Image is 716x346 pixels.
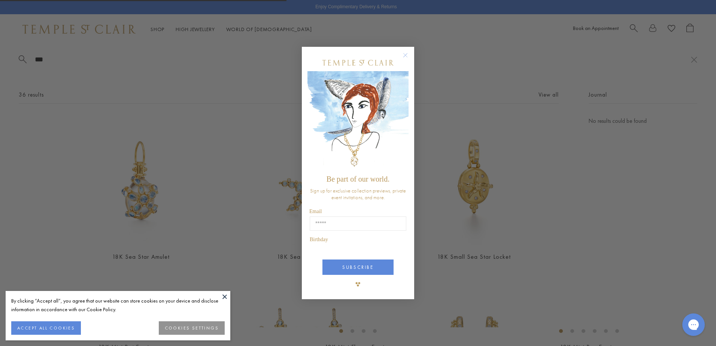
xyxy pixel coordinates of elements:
span: Sign up for exclusive collection previews, private event invitations, and more. [310,187,406,201]
button: SUBSCRIBE [322,259,394,275]
span: Email [309,209,322,214]
iframe: Gorgias live chat messenger [679,311,709,339]
button: ACCEPT ALL COOKIES [11,321,81,335]
img: TSC [351,277,365,292]
img: Temple St. Clair [322,60,394,66]
button: Close dialog [404,54,414,64]
div: By clicking “Accept all”, you agree that our website can store cookies on your device and disclos... [11,297,225,314]
span: Be part of our world. [327,175,389,183]
button: COOKIES SETTINGS [159,321,225,335]
span: Birthday [310,237,328,242]
input: Email [310,216,406,231]
img: c4a9eb12-d91a-4d4a-8ee0-386386f4f338.jpeg [307,71,409,171]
